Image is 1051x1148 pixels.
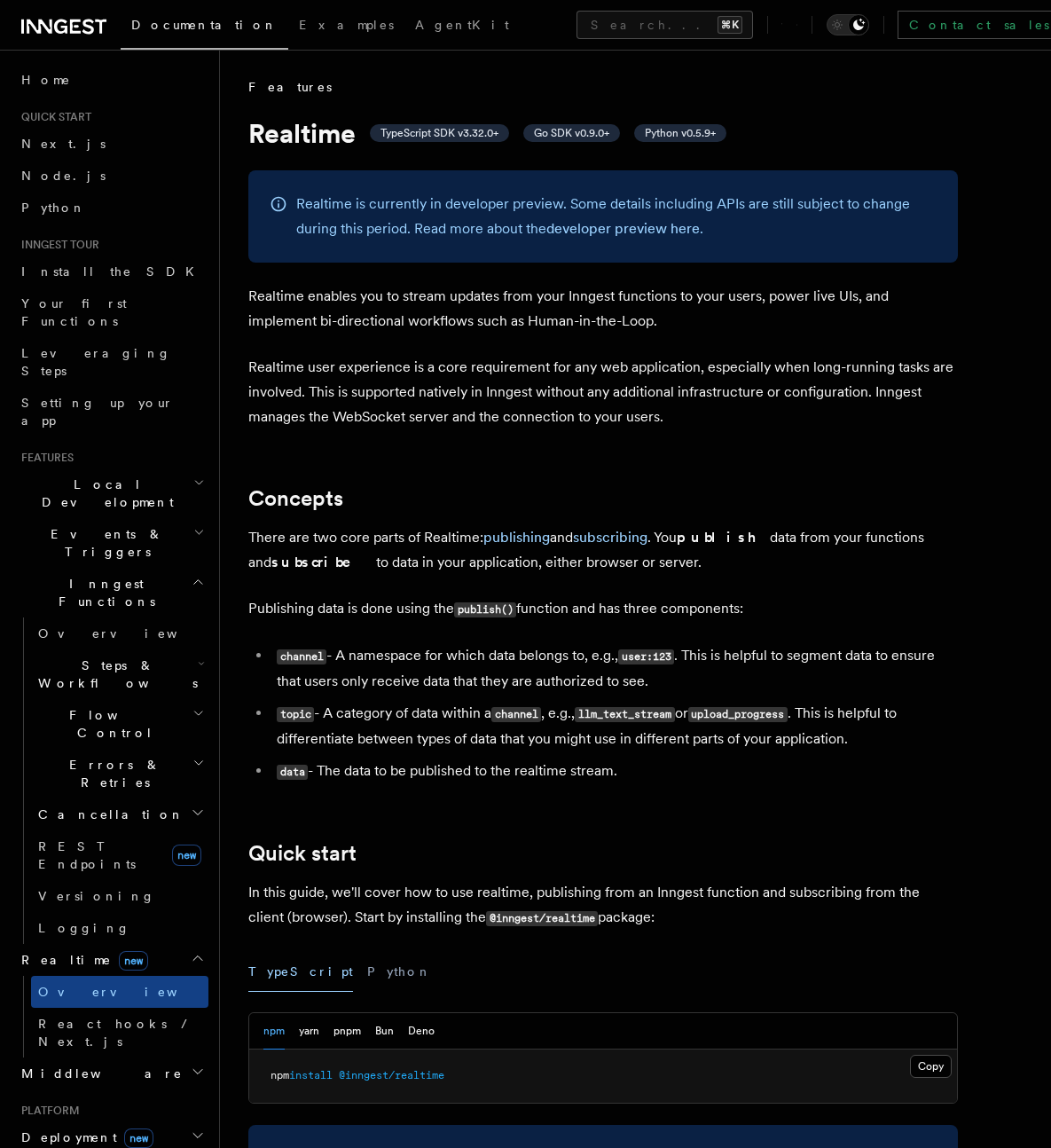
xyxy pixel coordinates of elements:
button: Local Development [14,468,208,518]
button: Deno [408,1013,435,1050]
a: Home [14,64,208,96]
a: Leveraging Steps [14,337,208,387]
span: install [289,1069,333,1081]
span: Realtime [14,951,148,969]
li: - The data to be published to the realtime stream. [271,759,958,784]
kbd: ⌘K [718,16,742,34]
a: Python [14,192,208,224]
span: npm [271,1069,289,1081]
button: Python [367,952,432,992]
span: AgentKit [415,18,509,32]
span: Errors & Retries [31,756,192,791]
span: Setting up your app [21,396,174,428]
code: topic [277,707,314,722]
span: Cancellation [31,806,184,823]
span: Install the SDK [21,264,205,279]
span: Examples [299,18,394,32]
span: React hooks / Next.js [38,1017,195,1049]
a: Concepts [248,486,343,511]
span: Documentation [131,18,278,32]
button: Bun [375,1013,394,1050]
div: Realtimenew [14,976,208,1058]
span: new [119,951,148,971]
span: Leveraging Steps [21,346,171,378]
code: data [277,765,308,780]
button: TypeScript [248,952,353,992]
a: Setting up your app [14,387,208,436]
code: user:123 [618,649,674,664]
span: Middleware [14,1065,183,1082]
a: Your first Functions [14,287,208,337]
span: Events & Triggers [14,525,193,561]
code: publish() [454,602,516,617]
button: Copy [910,1055,952,1078]
code: channel [277,649,326,664]
span: Go SDK v0.9.0+ [534,126,609,140]
button: Events & Triggers [14,518,208,568]
span: Versioning [38,889,155,903]
span: Deployment [14,1128,153,1146]
button: Errors & Retries [31,749,208,798]
span: new [172,845,201,866]
span: Platform [14,1104,80,1118]
span: Overview [38,626,221,641]
li: - A category of data within a , e.g., or . This is helpful to differentiate between types of data... [271,701,958,751]
p: There are two core parts of Realtime: and . You data from your functions and to data in your appl... [248,525,958,575]
a: Quick start [248,841,357,866]
a: Overview [31,976,208,1008]
p: Realtime user experience is a core requirement for any web application, especially when long-runn... [248,355,958,429]
button: pnpm [333,1013,361,1050]
span: Home [21,71,71,89]
button: yarn [299,1013,319,1050]
button: npm [263,1013,285,1050]
a: developer preview here [546,220,700,237]
span: Logging [38,921,130,935]
code: @inngest/realtime [486,911,598,926]
p: Publishing data is done using the function and has three components: [248,596,958,622]
a: Documentation [121,5,288,50]
a: Examples [288,5,404,48]
strong: publish [677,529,770,546]
a: Logging [31,912,208,944]
p: Realtime enables you to stream updates from your Inngest functions to your users, power live UIs,... [248,284,958,334]
span: Python v0.5.9+ [645,126,716,140]
code: channel [491,707,541,722]
li: - A namespace for which data belongs to, e.g., . This is helpful to segment data to ensure that u... [271,643,958,694]
button: Inngest Functions [14,568,208,617]
a: AgentKit [404,5,520,48]
span: Next.js [21,137,106,151]
button: Steps & Workflows [31,649,208,699]
a: Node.js [14,160,208,192]
span: Steps & Workflows [31,657,198,692]
span: Features [248,78,332,96]
span: Flow Control [31,706,192,742]
span: Python [21,201,86,215]
p: Realtime is currently in developer preview. Some details including APIs are still subject to chan... [296,192,937,241]
div: Inngest Functions [14,617,208,944]
span: Inngest tour [14,238,99,252]
span: Overview [38,985,221,999]
button: Flow Control [31,699,208,749]
span: Your first Functions [21,296,127,328]
span: Features [14,451,74,465]
span: Node.js [21,169,106,183]
h1: Realtime [248,117,958,149]
span: Inngest Functions [14,575,192,610]
span: @inngest/realtime [339,1069,444,1081]
button: Realtimenew [14,944,208,976]
p: In this guide, we'll cover how to use realtime, publishing from an Inngest function and subscribi... [248,880,958,931]
button: Middleware [14,1058,208,1089]
span: new [124,1128,153,1148]
span: Local Development [14,476,193,511]
span: REST Endpoints [38,839,136,871]
button: Toggle dark mode [827,14,869,35]
span: TypeScript SDK v3.32.0+ [380,126,498,140]
a: Overview [31,617,208,649]
a: Versioning [31,880,208,912]
button: Cancellation [31,798,208,830]
a: React hooks / Next.js [31,1008,208,1058]
strong: subscribe [271,554,376,570]
a: Install the SDK [14,256,208,287]
code: upload_progress [688,707,788,722]
a: publishing [483,529,550,546]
